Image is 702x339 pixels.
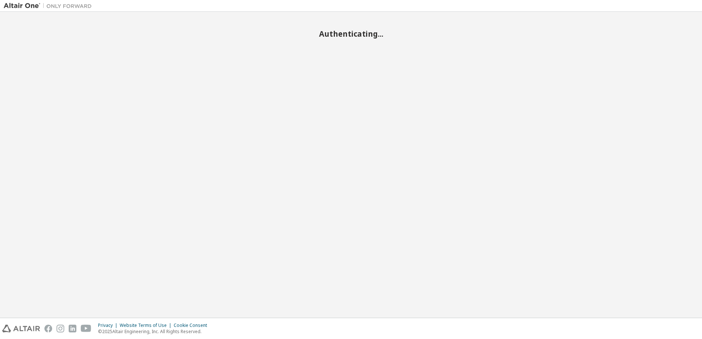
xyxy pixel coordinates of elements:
[4,29,698,39] h2: Authenticating...
[98,328,211,335] p: © 2025 Altair Engineering, Inc. All Rights Reserved.
[2,325,40,332] img: altair_logo.svg
[44,325,52,332] img: facebook.svg
[120,322,174,328] div: Website Terms of Use
[174,322,211,328] div: Cookie Consent
[4,2,95,10] img: Altair One
[98,322,120,328] div: Privacy
[81,325,91,332] img: youtube.svg
[69,325,76,332] img: linkedin.svg
[57,325,64,332] img: instagram.svg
